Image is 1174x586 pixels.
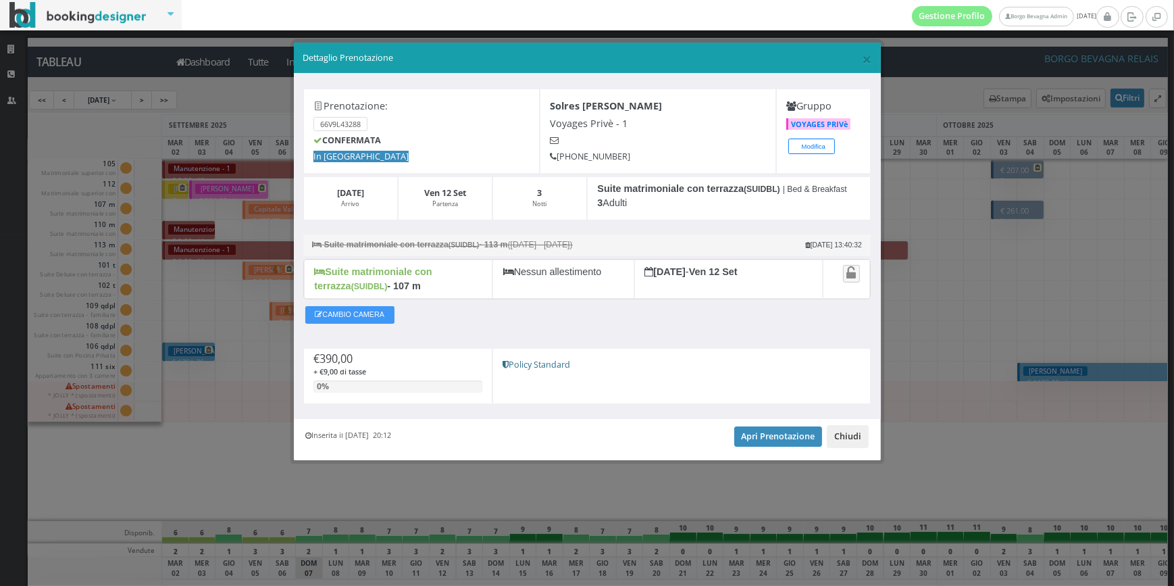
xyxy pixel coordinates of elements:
[597,183,780,194] b: Suite matrimoniale con terrazza
[320,351,353,366] span: 390,00
[783,185,847,194] small: | Bed & Breakfast
[337,187,364,199] b: [DATE]
[341,199,359,208] small: Arrivo
[303,52,871,64] h5: Dettaglio Prenotazione
[862,51,871,68] button: Close
[387,280,421,291] b: - 107 m
[503,360,860,370] h5: Policy Standard
[351,282,388,291] small: (SUIDBL)
[912,6,993,26] a: Gestione Profilo
[999,7,1073,26] a: Borgo Bevagna Admin
[644,266,686,277] b: [DATE]
[862,47,871,70] span: ×
[587,176,871,220] div: Adulti
[9,2,147,28] img: BookingDesigner.com
[734,426,823,447] a: Apri Prenotazione
[786,118,850,130] a: VOYAGES PRIVè
[912,6,1096,26] span: [DATE]
[550,99,662,112] b: Solres [PERSON_NAME]
[786,100,860,112] h4: Gruppo
[634,260,823,299] div: -
[313,135,381,146] b: CONFERMATA
[305,306,394,324] button: CAMBIO CAMERA
[805,241,862,249] small: [DATE] 13:40:32
[313,100,529,112] h4: Prenotazione:
[313,151,409,162] span: In [GEOGRAPHIC_DATA]
[314,266,432,291] b: Suite matrimoniale con terrazza
[303,235,729,256] small: ([DATE] - [DATE])
[744,185,780,194] small: (SUIDBL)
[324,240,508,249] b: Suite matrimoniale con terrazza - 113 m
[532,199,546,208] small: Notti
[313,117,367,131] small: 66V9L43288
[492,260,634,299] div: Nessun allestimento
[788,139,835,154] button: Modifica
[597,197,603,208] b: 3
[313,351,353,366] span: €
[432,199,458,208] small: Partenza
[550,118,765,129] h4: Voyages Privè - 1
[424,187,466,199] b: Ven 12 Set
[827,425,869,448] button: Chiudi
[313,366,366,376] span: + €
[843,265,860,282] a: Attiva il blocco spostamento
[537,187,542,199] b: 3
[313,381,332,393] div: 0% pagato
[324,366,366,376] span: 9,00 di tasse
[689,266,738,277] b: Ven 12 Set
[306,431,392,440] h6: Inserita il [DATE] 20:12
[550,151,765,162] h5: [PHONE_NUMBER]
[449,241,480,249] small: (SUIDBL)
